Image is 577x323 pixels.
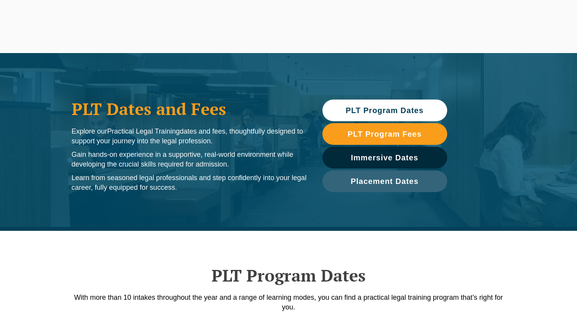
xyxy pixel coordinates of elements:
span: Immersive Dates [351,154,419,161]
p: Explore our dates and fees, thoughtfully designed to support your journey into the legal profession. [72,127,307,146]
p: With more than 10 intakes throughout the year and a range of learning modes, you can find a pract... [68,293,510,312]
a: PLT Program Fees [322,123,447,145]
span: Practical Legal Training [107,127,180,135]
p: Gain hands-on experience in a supportive, real-world environment while developing the crucial ski... [72,150,307,169]
h2: PLT Program Dates [68,266,510,285]
a: Placement Dates [322,170,447,192]
p: Learn from seasoned legal professionals and step confidently into your legal career, fully equipp... [72,173,307,192]
span: PLT Program Dates [346,107,424,114]
span: PLT Program Fees [348,130,422,138]
h1: PLT Dates and Fees [72,99,307,119]
span: Placement Dates [351,177,419,185]
a: Immersive Dates [322,147,447,168]
a: PLT Program Dates [322,100,447,121]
